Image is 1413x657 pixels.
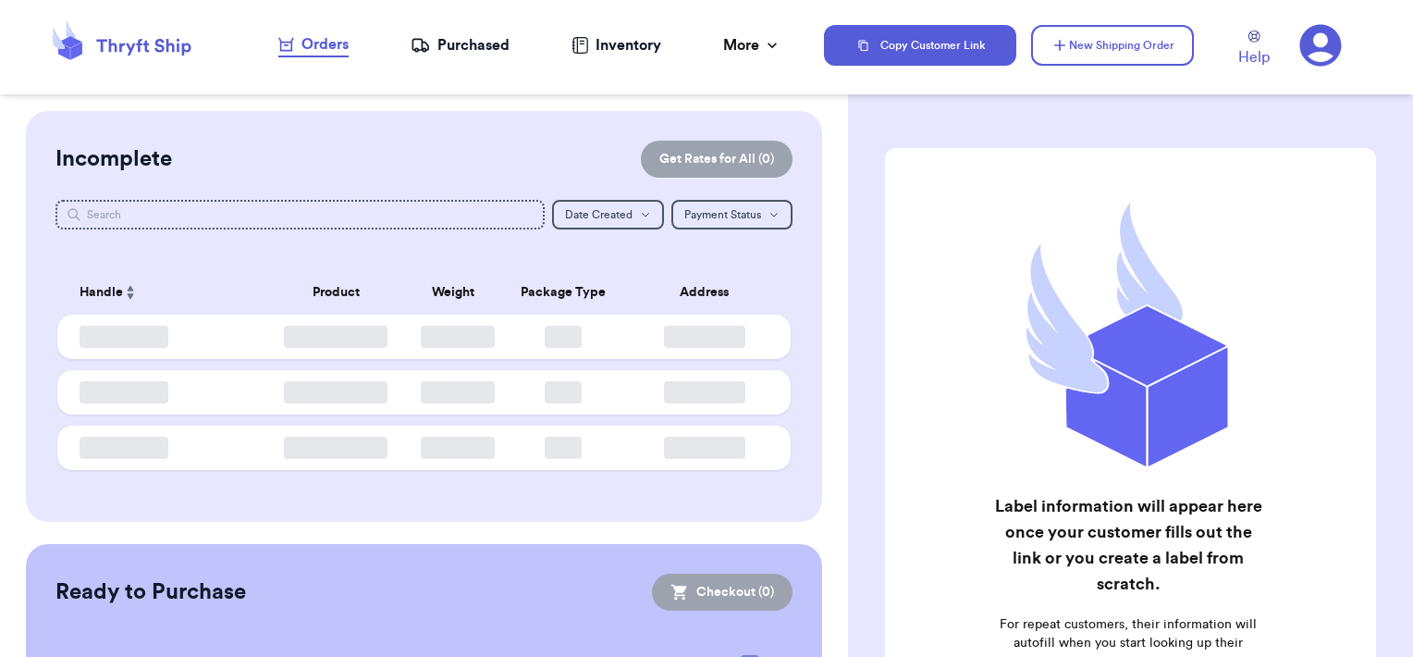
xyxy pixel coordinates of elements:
[671,200,793,229] button: Payment Status
[630,270,792,315] th: Address
[278,33,349,57] a: Orders
[263,270,410,315] th: Product
[652,574,793,611] button: Checkout (0)
[1238,31,1270,68] a: Help
[723,34,781,56] div: More
[1238,46,1270,68] span: Help
[991,493,1266,597] h2: Label information will appear here once your customer fills out the link or you create a label fr...
[55,200,546,229] input: Search
[498,270,630,315] th: Package Type
[1031,25,1194,66] button: New Shipping Order
[278,33,349,56] div: Orders
[684,209,761,220] span: Payment Status
[80,283,123,303] span: Handle
[410,270,498,315] th: Weight
[824,25,1016,66] button: Copy Customer Link
[571,34,661,56] a: Inventory
[55,144,172,174] h2: Incomplete
[411,34,510,56] a: Purchased
[123,281,138,304] button: Sort ascending
[565,209,633,220] span: Date Created
[641,141,793,178] button: Get Rates for All (0)
[55,577,246,607] h2: Ready to Purchase
[552,200,664,229] button: Date Created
